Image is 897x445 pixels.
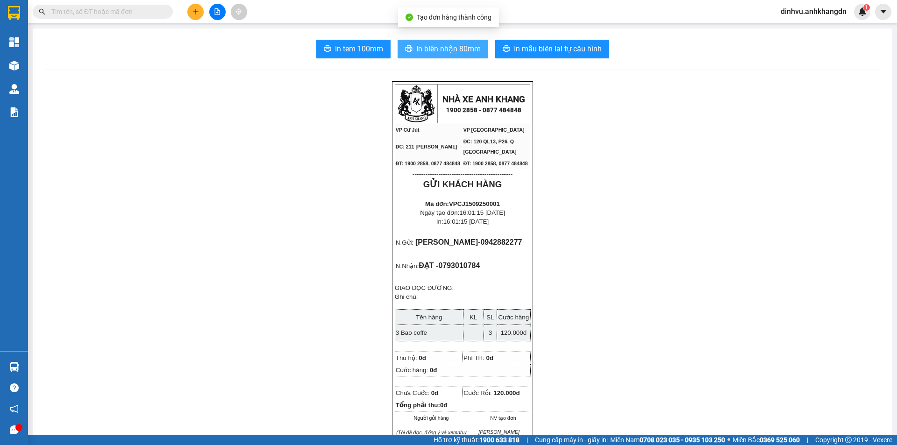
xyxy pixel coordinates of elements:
[187,4,204,20] button: plus
[443,218,489,225] span: 16:01:15 [DATE]
[640,436,725,444] strong: 0708 023 035 - 0935 103 250
[727,438,730,442] span: ⚪️
[463,139,517,155] span: ĐC: 120 QL13, P26, Q [GEOGRAPHIC_DATA]
[395,284,454,291] span: GIAO DỌC ĐƯỜNG:
[420,209,505,216] span: Ngày tạo đơn:
[503,45,510,54] span: printer
[396,430,457,435] em: (Tôi đã đọc, đồng ý và xem
[733,435,800,445] span: Miền Bắc
[610,435,725,445] span: Miền Nam
[425,200,500,207] strong: Mã đơn:
[486,354,494,361] span: 0đ
[9,362,19,372] img: warehouse-icon
[396,329,427,336] span: 3 Bao coffe
[416,314,442,321] span: Tên hàng
[214,8,221,15] span: file-add
[335,43,383,55] span: In tem 100mm
[459,209,505,216] span: 16:01:15 [DATE]
[396,161,460,166] span: ĐT: 1900 2858, 0877 484848
[879,7,888,16] span: caret-down
[419,354,426,361] span: 0đ
[396,127,420,133] span: VP Cư Jút
[316,40,391,58] button: printerIn tem 100mm
[10,404,19,413] span: notification
[495,40,609,58] button: printerIn mẫu biên lai tự cấu hình
[413,170,513,178] span: ----------------------------------------------
[875,4,891,20] button: caret-down
[416,43,481,55] span: In biên nhận 80mm
[489,329,492,336] span: 3
[535,435,608,445] span: Cung cấp máy in - giấy in:
[773,6,854,17] span: dinhvu.anhkhangdn
[431,389,439,396] span: 0đ
[865,4,868,11] span: 1
[449,200,500,207] span: VPCJ1509250001
[398,40,488,58] button: printerIn biên nhận 80mm
[470,314,477,321] span: KL
[480,238,522,246] span: 0942882277
[463,127,525,133] span: VP [GEOGRAPHIC_DATA]
[396,144,457,149] span: ĐC: 211 [PERSON_NAME]
[440,402,448,409] span: 0đ
[396,367,428,374] span: Cước hàng:
[8,6,20,20] img: logo-vxr
[415,238,478,246] span: [PERSON_NAME]
[10,425,19,434] span: message
[405,45,413,54] span: printer
[414,415,449,421] span: Người gửi hàng
[436,218,489,225] span: In:
[438,261,480,269] span: 0793010784
[9,84,19,94] img: warehouse-icon
[396,389,438,396] span: Chưa Cước:
[9,107,19,117] img: solution-icon
[478,429,520,435] span: [PERSON_NAME]
[858,7,867,16] img: icon-new-feature
[807,435,808,445] span: |
[395,293,418,300] span: Ghi chú:
[863,4,870,11] sup: 1
[486,314,494,321] span: SL
[231,4,247,20] button: aim
[396,354,417,361] span: Thu hộ:
[398,85,435,122] img: logo
[192,8,199,15] span: plus
[419,261,480,269] span: ĐẠT -
[845,437,852,443] span: copyright
[446,106,521,113] strong: 1900 2858 - 0877 484848
[498,314,529,321] span: Cước hàng
[500,329,527,336] span: 120.000đ
[493,389,520,396] span: 120.000đ
[423,179,502,189] strong: GỬI KHÁCH HÀNG
[9,61,19,71] img: warehouse-icon
[430,367,437,374] span: 0đ
[406,14,413,21] span: check-circle
[39,8,45,15] span: search
[396,402,448,409] strong: Tổng phải thu:
[463,389,520,396] span: Cước Rồi:
[482,415,516,421] span: NV tạo đơn
[51,7,162,17] input: Tìm tên, số ĐT hoặc mã đơn
[10,383,19,392] span: question-circle
[527,435,528,445] span: |
[396,239,413,246] span: N.Gửi:
[401,430,466,443] em: như đã ký, nội dung biên nhận)
[396,262,419,269] span: N.Nhận:
[417,14,491,21] span: Tạo đơn hàng thành công
[442,94,525,105] strong: NHÀ XE ANH KHANG
[434,435,520,445] span: Hỗ trợ kỹ thuật:
[478,238,522,246] span: -
[463,161,528,166] span: ĐT: 1900 2858, 0877 484848
[479,436,520,444] strong: 1900 633 818
[324,45,331,54] span: printer
[235,8,242,15] span: aim
[9,37,19,47] img: dashboard-icon
[514,43,602,55] span: In mẫu biên lai tự cấu hình
[209,4,226,20] button: file-add
[760,436,800,444] strong: 0369 525 060
[463,354,484,361] span: Phí TH:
